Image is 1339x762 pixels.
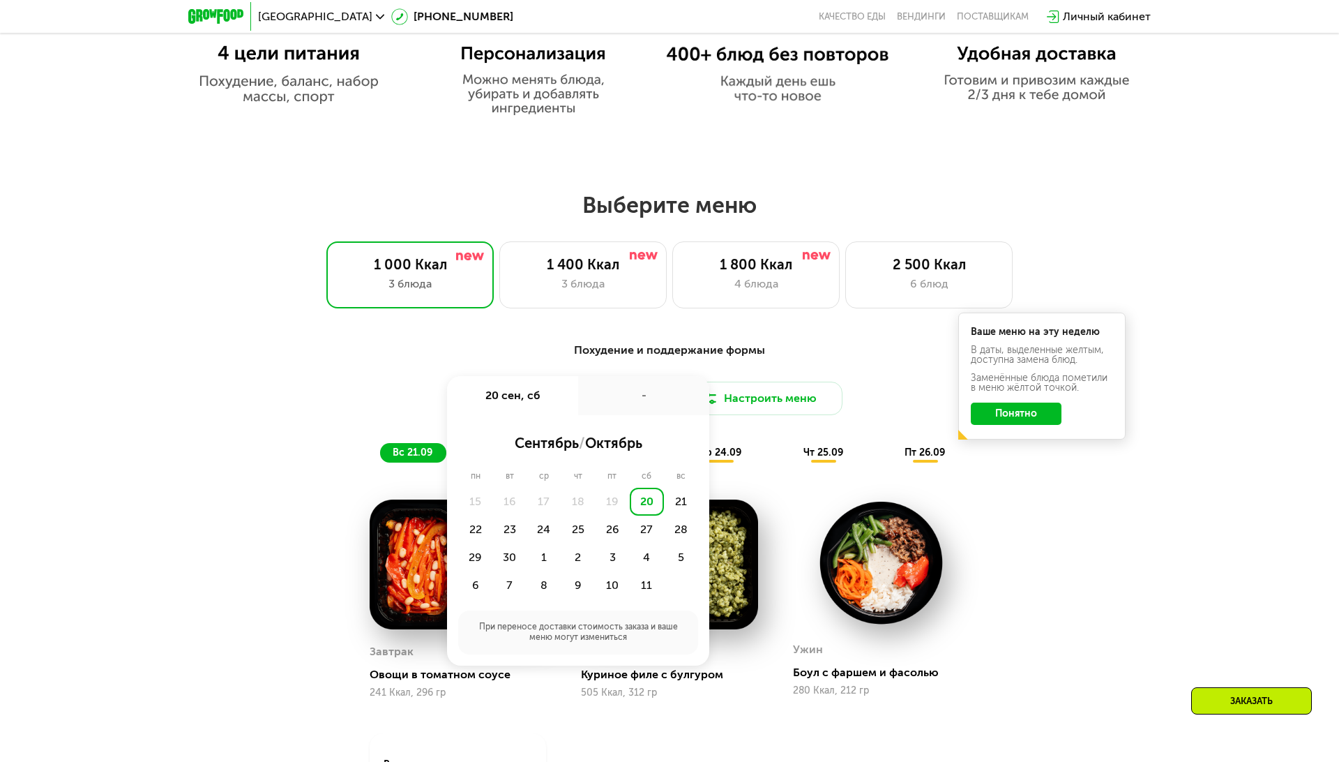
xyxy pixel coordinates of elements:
[596,544,630,571] div: 3
[971,373,1113,393] div: Заменённые блюда пометили в меню жёлтой точкой.
[45,191,1294,219] h2: Выберите меню
[258,11,372,22] span: [GEOGRAPHIC_DATA]
[1063,8,1151,25] div: Личный кабинет
[527,471,561,482] div: ср
[630,488,664,516] div: 20
[341,276,479,292] div: 3 блюда
[561,471,595,482] div: чт
[581,687,757,698] div: 505 Ккал, 312 гр
[699,447,741,458] span: ср 24.09
[897,11,946,22] a: Вендинги
[527,516,561,544] div: 24
[579,435,585,451] span: /
[630,571,664,599] div: 11
[458,488,492,516] div: 15
[391,8,513,25] a: [PHONE_NUMBER]
[514,276,652,292] div: 3 блюда
[492,488,527,516] div: 16
[561,544,595,571] div: 2
[561,488,595,516] div: 18
[596,516,630,544] div: 26
[370,641,414,662] div: Завтрак
[630,544,664,571] div: 4
[971,327,1113,337] div: Ваше меню на эту неделю
[629,471,664,482] div: сб
[458,471,493,482] div: пн
[595,471,629,482] div: пт
[492,544,527,571] div: 30
[492,571,527,599] div: 7
[630,516,664,544] div: 27
[687,276,825,292] div: 4 блюда
[971,403,1061,425] button: Понятно
[971,345,1113,365] div: В даты, выделенные желтым, доступна замена блюд.
[860,276,998,292] div: 6 блюд
[819,11,886,22] a: Качество еды
[370,668,557,682] div: Овощи в томатном соусе
[515,435,579,451] span: сентябрь
[675,382,842,415] button: Настроить меню
[527,488,561,516] div: 17
[493,471,527,482] div: вт
[664,544,698,571] div: 5
[793,639,823,660] div: Ужин
[585,435,642,451] span: октябрь
[561,516,595,544] div: 25
[561,571,595,599] div: 9
[257,342,1082,359] div: Похудение и поддержание формы
[458,611,698,655] div: При переносе доставки стоимость заказа и ваше меню могут измениться
[957,11,1029,22] div: поставщикам
[458,571,492,599] div: 6
[578,376,709,415] div: -
[905,447,945,458] span: пт 26.09
[370,687,546,698] div: 241 Ккал, 296 гр
[664,488,698,516] div: 21
[664,471,698,482] div: вс
[1191,687,1312,715] div: Заказать
[581,668,769,682] div: Куриное филе с булгуром
[527,544,561,571] div: 1
[793,666,981,680] div: Боул с фаршем и фасолью
[596,488,630,516] div: 19
[341,256,479,273] div: 1 000 Ккал
[687,256,825,273] div: 1 800 Ккал
[803,447,843,458] span: чт 25.09
[458,516,492,544] div: 22
[514,256,652,273] div: 1 400 Ккал
[664,516,698,544] div: 28
[447,376,578,415] div: 20 сен, сб
[393,447,432,458] span: вс 21.09
[492,516,527,544] div: 23
[596,571,630,599] div: 10
[860,256,998,273] div: 2 500 Ккал
[458,544,492,571] div: 29
[793,685,969,696] div: 280 Ккал, 212 гр
[527,571,561,599] div: 8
